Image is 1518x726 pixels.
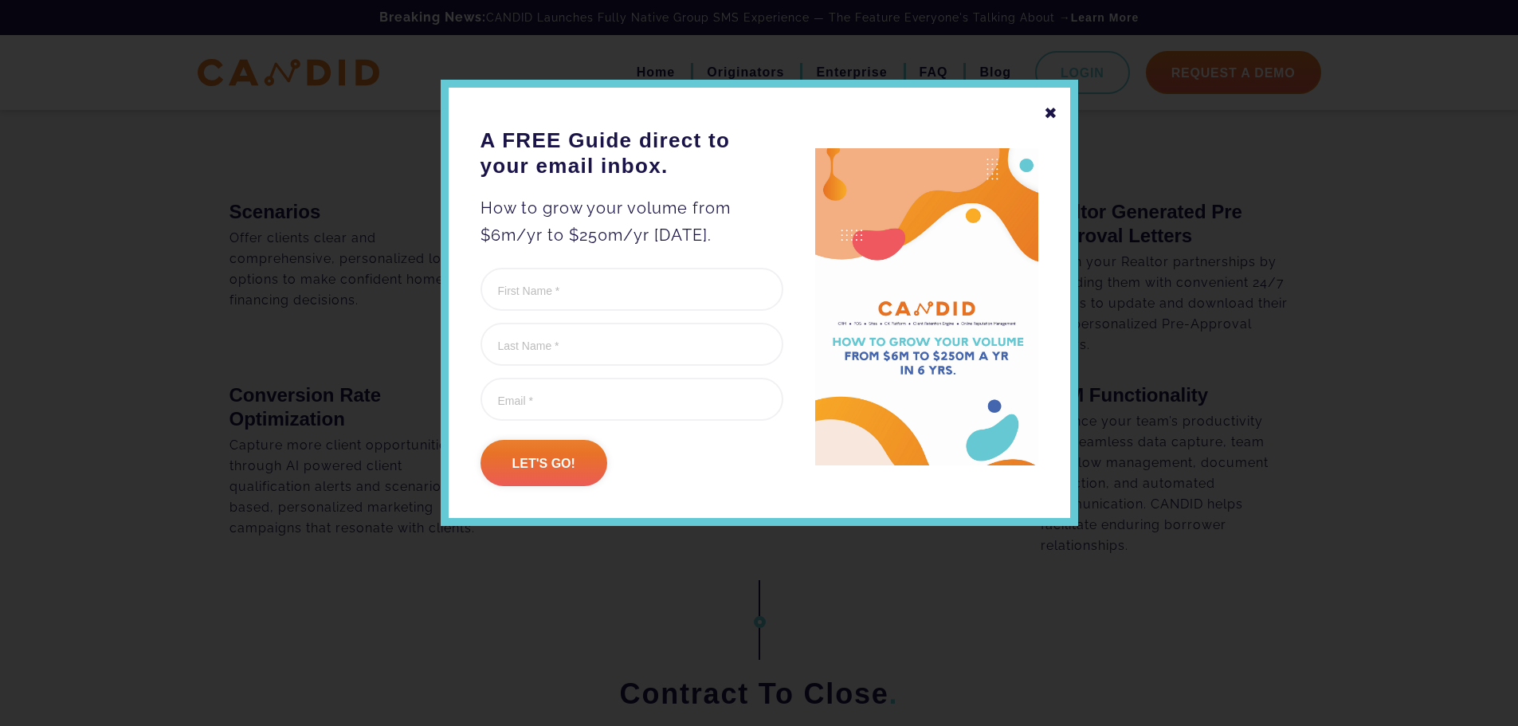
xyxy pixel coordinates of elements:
div: ✖ [1044,100,1058,127]
p: How to grow your volume from $6m/yr to $250m/yr [DATE]. [481,194,783,249]
input: Let's go! [481,440,607,486]
h3: A FREE Guide direct to your email inbox. [481,128,783,179]
input: Email * [481,378,783,421]
input: First Name * [481,268,783,311]
img: A FREE Guide direct to your email inbox. [815,148,1038,466]
input: Last Name * [481,323,783,366]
